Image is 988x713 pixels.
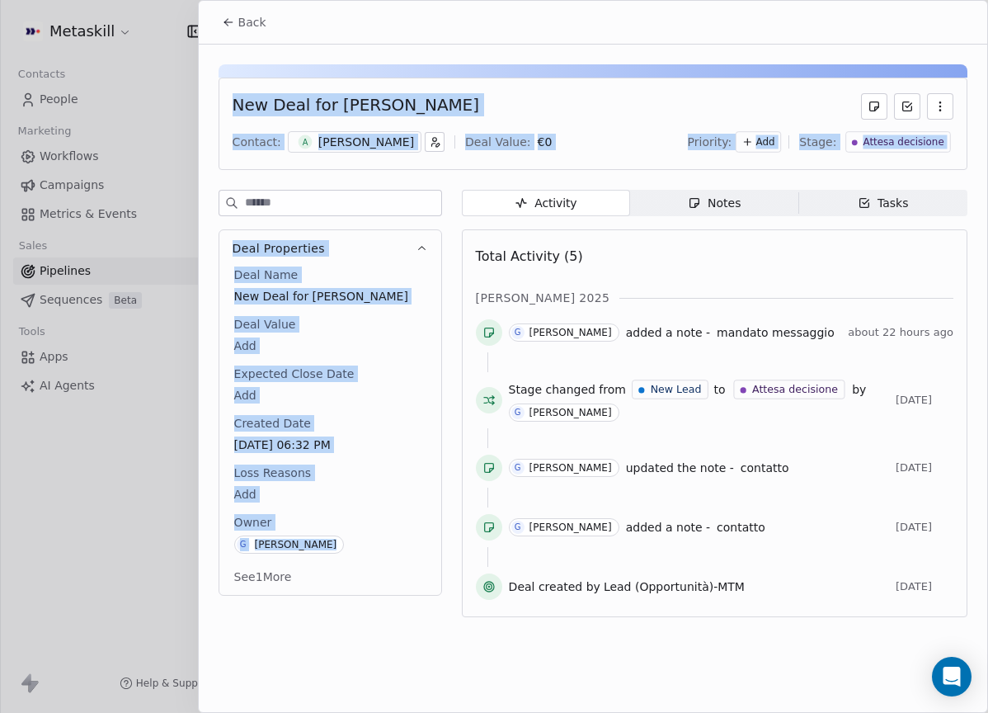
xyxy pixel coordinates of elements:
span: Lead (Opportunità)-MTM [604,578,745,595]
span: [DATE] [896,461,953,475]
span: about 22 hours ago [848,326,953,339]
span: Loss Reasons [231,465,314,481]
span: Stage: [799,134,836,150]
div: G [240,538,247,551]
span: [PERSON_NAME] 2025 [476,290,610,306]
div: [PERSON_NAME] [529,522,612,533]
span: updated the note - [626,460,734,476]
div: G [515,461,521,475]
span: Deal Name [231,267,302,283]
div: Deal Properties [219,267,441,595]
div: New Deal for [PERSON_NAME] [233,93,479,120]
span: contatto [741,461,789,475]
span: Add [756,135,775,149]
span: [DATE] [896,521,953,534]
span: A [298,135,312,149]
span: added a note - [626,519,710,536]
div: Tasks [858,195,909,212]
span: to [714,381,726,398]
a: contatto [741,458,789,478]
span: by [852,381,866,398]
a: mandato messaggio [717,323,835,342]
span: Total Activity (5) [476,248,583,264]
div: Notes [688,195,741,212]
span: Add [234,338,426,354]
a: contatto [717,517,765,537]
button: Back [212,7,276,37]
span: [DATE] [896,580,953,593]
span: [DATE] 06:32 PM [234,437,426,453]
div: Contact: [233,134,281,150]
div: [PERSON_NAME] [529,407,612,418]
span: Back [238,14,266,31]
span: Add [234,387,426,404]
span: Expected Close Date [231,366,358,382]
div: G [515,406,521,419]
span: Attesa decisione [752,382,838,397]
span: Priority: [688,134,732,150]
span: mandato messaggio [717,326,835,339]
div: [PERSON_NAME] [318,134,414,150]
span: Deal Value [231,316,299,333]
button: See1More [224,562,302,592]
span: Owner [231,514,275,531]
span: € 0 [538,135,553,149]
span: Attesa decisione [863,135,944,149]
span: contatto [717,521,765,534]
button: Deal Properties [219,230,441,267]
span: Stage changed from [509,381,626,398]
div: [PERSON_NAME] [255,539,337,550]
div: [PERSON_NAME] [529,327,612,338]
span: [DATE] [896,394,953,407]
span: Created Date [231,415,314,432]
span: New Deal for [PERSON_NAME] [234,288,426,305]
span: added a note - [626,324,710,341]
span: Deal Properties [233,240,325,257]
div: [PERSON_NAME] [529,462,612,474]
div: G [515,521,521,534]
span: New Lead [651,382,702,397]
div: Open Intercom Messenger [932,657,972,696]
span: Deal created by [509,578,600,595]
div: Deal Value: [465,134,530,150]
div: G [515,326,521,339]
span: Add [234,486,426,503]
